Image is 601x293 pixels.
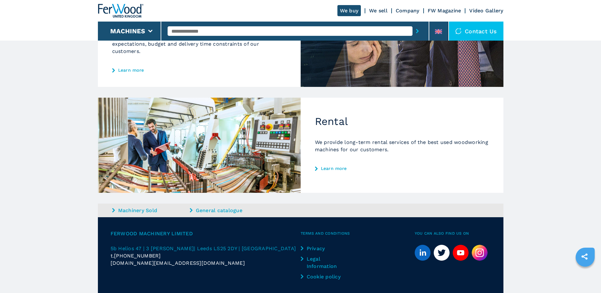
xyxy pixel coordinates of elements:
[98,98,301,193] img: Rental
[469,8,503,14] a: Video Gallery
[111,252,301,259] div: t.
[194,245,296,251] span: | Leeds LS25 2DY | [GEOGRAPHIC_DATA]
[472,245,488,261] img: Instagram
[111,245,194,251] span: 5b Helios 47 | 3 [PERSON_NAME]
[301,273,345,280] a: Cookie policy
[428,8,461,14] a: FW Magazine
[190,207,266,214] a: General catalogue
[455,28,462,34] img: Contact us
[315,166,489,171] a: Learn more
[110,27,145,35] button: Machines
[111,245,301,252] a: 5b Helios 47 | 3 [PERSON_NAME]| Leeds LS25 2DY | [GEOGRAPHIC_DATA]
[434,245,450,261] a: twitter
[315,115,489,128] h2: Rental
[112,68,286,73] a: Learn more
[315,139,489,153] p: We provide long-term rental services of the best used woodworking machines for our customers.
[412,24,422,38] button: submit-button
[396,8,419,14] a: Company
[112,33,286,55] p: Ferwood offers machines in three different conditions to suit the expectations, budget and delive...
[112,207,188,214] a: Machinery Sold
[98,4,144,18] img: Ferwood
[415,230,491,237] span: You can also find us on
[301,245,345,252] a: Privacy
[337,5,361,16] a: We buy
[453,245,469,261] a: youtube
[577,249,592,264] a: sharethis
[111,259,245,267] span: [DOMAIN_NAME][EMAIL_ADDRESS][DOMAIN_NAME]
[574,264,596,288] iframe: Chat
[301,230,415,237] span: Terms and Conditions
[449,22,503,41] div: Contact us
[111,230,301,237] span: Ferwood Machinery Limited
[301,255,345,270] a: Legal Information
[415,245,431,261] a: linkedin
[114,252,161,259] span: [PHONE_NUMBER]
[369,8,387,14] a: We sell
